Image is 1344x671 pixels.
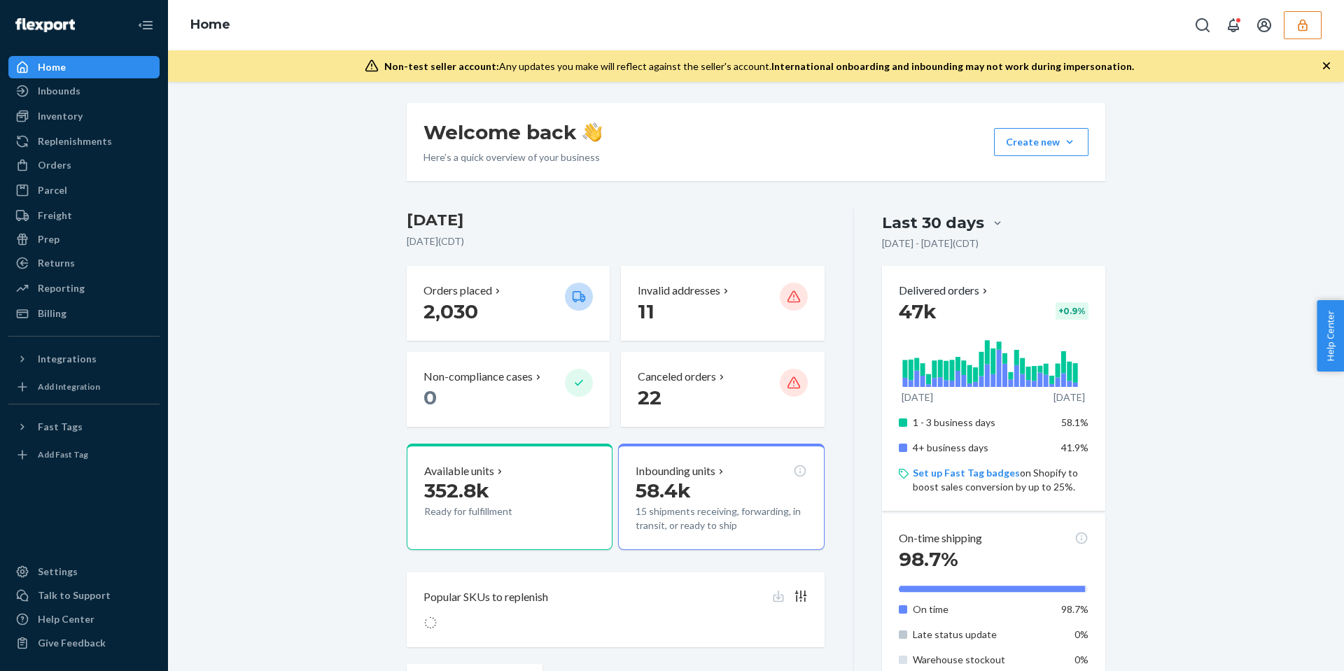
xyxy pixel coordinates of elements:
[38,636,106,650] div: Give Feedback
[38,232,59,246] div: Prep
[618,444,824,550] button: Inbounding units58.4k15 shipments receiving, forwarding, in transit, or ready to ship
[1250,11,1278,39] button: Open account menu
[899,283,990,299] button: Delivered orders
[423,589,548,605] p: Popular SKUs to replenish
[423,120,602,145] h1: Welcome back
[38,448,88,460] div: Add Fast Tag
[902,390,933,404] p: [DATE]
[882,236,979,250] p: [DATE] - [DATE] ( CDT )
[38,209,72,223] div: Freight
[913,467,1020,479] a: Set up Fast Tag badges
[8,179,160,202] a: Parcel
[15,18,75,32] img: Flexport logo
[8,204,160,227] a: Freight
[1061,416,1088,428] span: 58.1%
[913,441,1051,455] p: 4+ business days
[423,283,492,299] p: Orders placed
[38,109,83,123] div: Inventory
[1061,442,1088,453] span: 41.9%
[638,299,654,323] span: 11
[913,466,1088,494] p: on Shopify to boost sales conversion by up to 25%.
[8,80,160,102] a: Inbounds
[913,416,1051,430] p: 1 - 3 business days
[582,122,602,142] img: hand-wave emoji
[771,60,1134,72] span: International onboarding and inbounding may not work during impersonation.
[423,386,437,409] span: 0
[38,256,75,270] div: Returns
[8,130,160,153] a: Replenishments
[38,306,66,320] div: Billing
[8,416,160,438] button: Fast Tags
[913,628,1051,642] p: Late status update
[423,299,478,323] span: 2,030
[638,283,720,299] p: Invalid addresses
[1061,603,1088,615] span: 98.7%
[384,60,499,72] span: Non-test seller account:
[621,352,824,427] button: Canceled orders 22
[424,479,489,502] span: 352.8k
[38,588,111,602] div: Talk to Support
[1189,11,1217,39] button: Open Search Box
[407,266,610,341] button: Orders placed 2,030
[899,299,937,323] span: 47k
[1053,390,1085,404] p: [DATE]
[38,565,78,579] div: Settings
[423,369,533,385] p: Non-compliance cases
[8,302,160,325] a: Billing
[8,105,160,127] a: Inventory
[8,154,160,176] a: Orders
[621,266,824,341] button: Invalid addresses 11
[38,612,94,626] div: Help Center
[407,209,825,232] h3: [DATE]
[38,352,97,366] div: Integrations
[38,381,100,393] div: Add Integration
[38,420,83,434] div: Fast Tags
[8,632,160,654] button: Give Feedback
[1056,302,1088,320] div: + 0.9 %
[38,281,85,295] div: Reporting
[8,348,160,370] button: Integrations
[1074,628,1088,640] span: 0%
[8,376,160,398] a: Add Integration
[636,504,806,532] p: 15 shipments receiving, forwarding, in transit, or ready to ship
[8,56,160,78] a: Home
[38,183,67,197] div: Parcel
[899,530,982,546] p: On-time shipping
[1074,654,1088,665] span: 0%
[8,228,160,250] a: Prep
[38,84,80,98] div: Inbounds
[638,369,716,385] p: Canceled orders
[638,386,661,409] span: 22
[8,252,160,274] a: Returns
[8,608,160,630] a: Help Center
[424,504,554,518] p: Ready for fulfillment
[407,352,610,427] button: Non-compliance cases 0
[8,444,160,466] a: Add Fast Tag
[407,234,825,248] p: [DATE] ( CDT )
[190,17,230,32] a: Home
[179,5,241,45] ol: breadcrumbs
[8,584,160,607] a: Talk to Support
[636,479,691,502] span: 58.4k
[38,158,71,172] div: Orders
[8,560,160,583] a: Settings
[407,444,612,550] button: Available units352.8kReady for fulfillment
[1317,300,1344,372] button: Help Center
[913,602,1051,616] p: On time
[899,547,958,571] span: 98.7%
[38,60,66,74] div: Home
[8,277,160,299] a: Reporting
[424,463,494,479] p: Available units
[882,212,984,234] div: Last 30 days
[1219,11,1247,39] button: Open notifications
[38,134,112,148] div: Replenishments
[132,11,160,39] button: Close Navigation
[423,150,602,164] p: Here’s a quick overview of your business
[384,59,1134,73] div: Any updates you make will reflect against the seller's account.
[994,128,1088,156] button: Create new
[636,463,715,479] p: Inbounding units
[913,653,1051,667] p: Warehouse stockout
